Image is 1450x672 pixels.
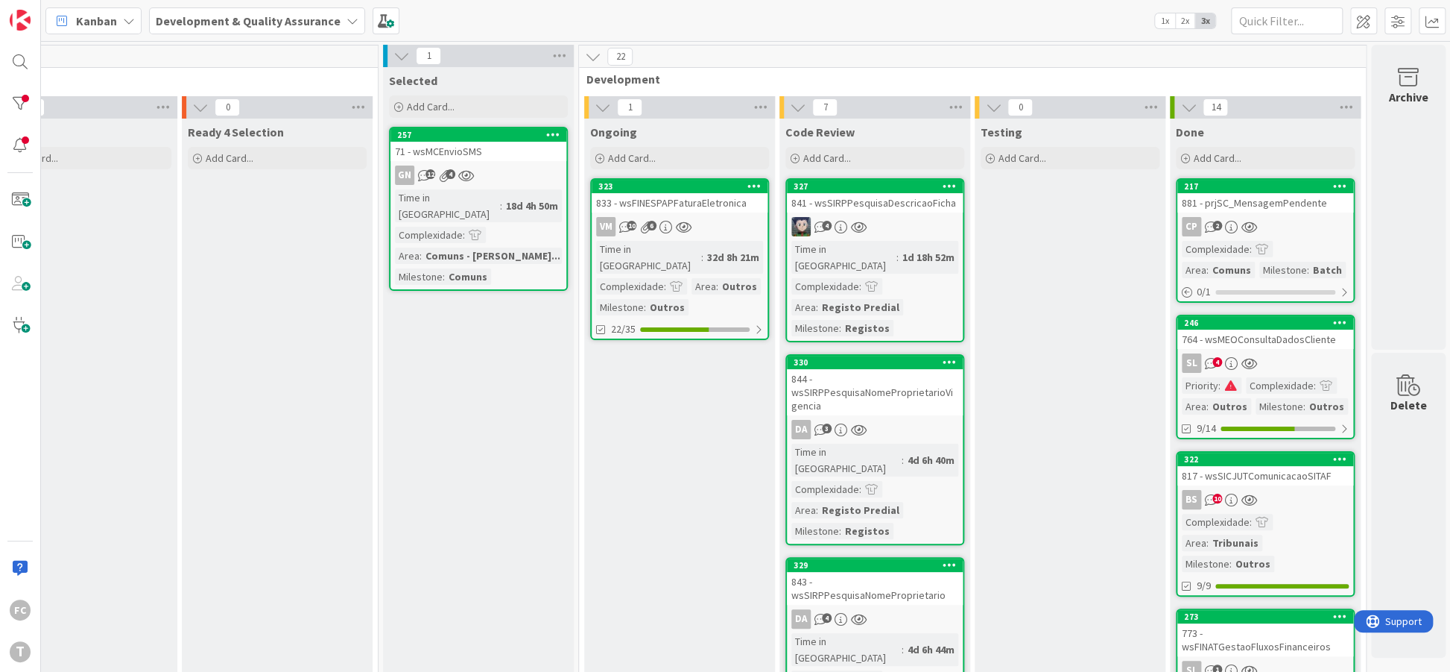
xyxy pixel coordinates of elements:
div: Time in [GEOGRAPHIC_DATA] [791,241,896,274]
span: : [902,641,904,658]
div: Area [1182,535,1206,551]
img: LS [791,217,811,236]
div: 71 - wsMCEnvioSMS [390,142,566,161]
span: 3 [822,424,832,433]
div: 881 - prjSC_MensagemPendente [1177,193,1353,213]
span: : [896,249,899,266]
div: 246 [1184,318,1353,328]
div: CP [1177,217,1353,236]
div: Complexidade [1182,514,1250,530]
span: 22/35 [611,321,636,337]
div: 327 [787,180,963,193]
span: 0 [215,98,240,116]
div: Milestone [1182,556,1229,572]
span: 1x [1155,13,1175,28]
span: : [1314,377,1316,394]
div: Milestone [395,269,443,285]
div: Complexidade [1182,241,1250,257]
div: 327841 - wsSIRPPesquisaDescricaoFicha [787,180,963,213]
span: 0 [1007,98,1033,116]
span: 14 [1203,98,1228,116]
span: : [500,198,502,214]
div: Complexidade [596,278,664,295]
span: 1 [617,98,642,116]
span: 2 [1212,221,1222,230]
span: : [644,299,646,315]
span: Add Card... [608,151,656,165]
span: : [701,249,703,266]
span: 7 [812,98,838,116]
div: DA [791,420,811,439]
div: GN [395,166,414,185]
div: 273773 - wsFINATGestaoFluxosFinanceiros [1177,610,1353,656]
div: VM [596,217,615,236]
a: 246764 - wsMEOConsultaDadosClienteSLPriority:Complexidade:Area:OutrosMilestone:Outros9/14 [1176,315,1355,439]
span: 9/14 [1197,421,1216,436]
div: Area [691,278,716,295]
span: : [839,320,841,336]
div: Outros [1209,398,1251,415]
div: 273 [1184,612,1353,622]
div: Milestone [1256,398,1303,415]
span: 3x [1195,13,1215,28]
div: Time in [GEOGRAPHIC_DATA] [791,633,902,666]
a: 327841 - wsSIRPPesquisaDescricaoFichaLSTime in [GEOGRAPHIC_DATA]:1d 18h 52mComplexidade:Area:Regi... [785,178,964,342]
div: 246764 - wsMEOConsultaDadosCliente [1177,316,1353,349]
div: Registo Predial [818,299,903,315]
span: 1 [416,47,441,65]
span: : [859,481,861,497]
div: 764 - wsMEOConsultaDadosCliente [1177,330,1353,349]
span: 2x [1175,13,1195,28]
a: 322817 - wsSICJUTComunicacaoSITAFBSComplexidade:Area:TribunaisMilestone:Outros9/9 [1176,451,1355,597]
div: Complexidade [395,227,463,243]
div: 843 - wsSIRPPesquisaNomeProprietario [787,572,963,605]
div: Registos [841,523,893,539]
div: Milestone [791,523,839,539]
span: Add Card... [206,151,253,165]
div: Area [395,248,420,264]
a: 217881 - prjSC_MensagemPendenteCPComplexidade:Area:ComunsMilestone:Batch0/1 [1176,178,1355,303]
div: Milestone [1259,262,1307,278]
div: LS [787,217,963,236]
div: Registo Predial [818,502,903,518]
div: Complexidade [1246,377,1314,394]
div: GN [390,166,566,185]
div: Area [1182,262,1206,278]
div: Time in [GEOGRAPHIC_DATA] [596,241,701,274]
span: Add Card... [407,100,455,113]
div: Area [1182,398,1206,415]
div: DA [787,609,963,629]
div: Milestone [791,320,839,336]
a: 25771 - wsMCEnvioSMSGNTime in [GEOGRAPHIC_DATA]:18d 4h 50mComplexidade:Area:Comuns - [PERSON_NAME... [389,127,568,291]
div: 217881 - prjSC_MensagemPendente [1177,180,1353,213]
div: 329843 - wsSIRPPesquisaNomeProprietario [787,559,963,605]
span: 4 [822,221,832,230]
div: 841 - wsSIRPPesquisaDescricaoFicha [787,193,963,213]
div: 330844 - wsSIRPPesquisaNomeProprietarioVigencia [787,356,963,415]
div: 322 [1177,453,1353,466]
span: : [1250,514,1252,530]
div: 217 [1184,181,1353,192]
span: : [816,502,818,518]
span: 22 [607,48,633,66]
span: 10 [1212,494,1222,503]
div: 25771 - wsMCEnvioSMS [390,128,566,161]
div: 833 - wsFINESPAPFaturaEletronica [592,193,767,213]
span: 4 [446,169,455,179]
div: 273 [1177,610,1353,624]
div: Time in [GEOGRAPHIC_DATA] [791,444,902,477]
span: Support [31,2,68,20]
img: Visit kanbanzone.com [10,10,31,31]
div: Area [791,299,816,315]
div: 323 [592,180,767,193]
div: CP [1182,217,1201,236]
div: Milestone [596,299,644,315]
span: : [664,278,666,295]
span: : [1206,262,1209,278]
span: : [420,248,422,264]
div: Registos [841,320,893,336]
div: Outros [718,278,761,295]
span: 4 [1212,357,1222,367]
div: Archive [1389,88,1428,106]
div: Tribunais [1209,535,1262,551]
